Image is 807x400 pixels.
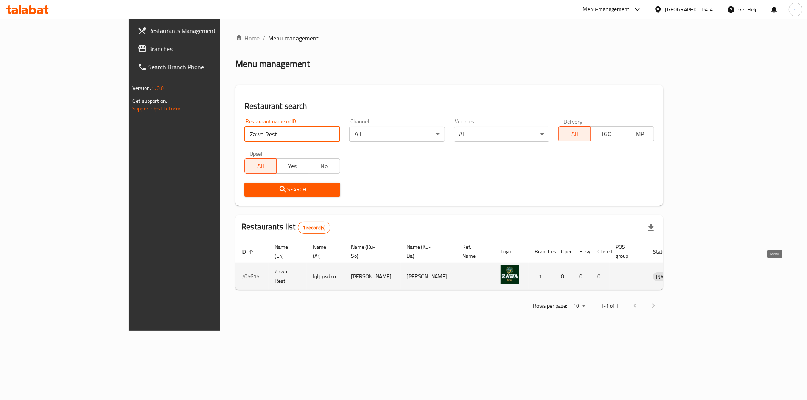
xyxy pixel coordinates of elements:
td: Zawa Rest [269,263,307,290]
th: Open [555,240,573,263]
button: No [308,158,340,174]
span: Yes [280,161,305,172]
a: Branches [132,40,263,58]
span: Version: [132,83,151,93]
th: Busy [573,240,591,263]
div: INACTIVE [653,272,679,281]
a: Restaurants Management [132,22,263,40]
span: s [794,5,797,14]
table: enhanced table [235,240,714,290]
span: INACTIVE [653,273,679,281]
span: Status [653,247,678,256]
td: 0 [573,263,591,290]
th: Logo [494,240,529,263]
button: TGO [590,126,622,141]
span: Menu management [268,34,319,43]
span: Ref. Name [462,242,485,260]
span: TMP [625,129,651,140]
span: Search Branch Phone [148,62,257,71]
span: Name (En) [275,242,298,260]
td: [PERSON_NAME] [401,263,456,290]
span: Name (Ar) [313,242,336,260]
p: Rows per page: [533,301,567,311]
h2: Menu management [235,58,310,70]
input: Search for restaurant name or ID.. [244,127,340,142]
span: 1 record(s) [298,224,330,231]
li: / [263,34,265,43]
span: Restaurants Management [148,26,257,35]
th: Closed [591,240,610,263]
span: Branches [148,44,257,53]
span: Search [250,185,334,194]
nav: breadcrumb [235,34,663,43]
span: Name (Ku-So) [351,242,392,260]
div: Rows per page: [570,301,588,312]
a: Search Branch Phone [132,58,263,76]
span: 1.0.0 [152,83,164,93]
td: [PERSON_NAME] [345,263,401,290]
td: 0 [555,263,573,290]
div: All [349,127,445,142]
div: All [454,127,550,142]
span: All [248,161,274,172]
td: مطعم زاوا [307,263,345,290]
div: Total records count [298,222,331,234]
button: All [558,126,591,141]
span: TGO [594,129,619,140]
a: Support.OpsPlatform [132,104,180,113]
button: TMP [622,126,654,141]
button: Yes [276,158,308,174]
span: POS group [616,242,638,260]
div: [GEOGRAPHIC_DATA] [665,5,715,14]
span: ID [241,247,256,256]
div: Export file [642,219,660,237]
th: Branches [529,240,555,263]
p: 1-1 of 1 [600,301,619,311]
td: 1 [529,263,555,290]
label: Upsell [250,151,264,156]
label: Delivery [564,119,583,124]
button: Search [244,183,340,197]
span: Name (Ku-Ba) [407,242,447,260]
h2: Restaurants list [241,221,330,234]
h2: Restaurant search [244,101,654,112]
td: 0 [591,263,610,290]
button: All [244,158,277,174]
span: All [562,129,588,140]
span: No [311,161,337,172]
span: Get support on: [132,96,167,106]
div: Menu-management [583,5,630,14]
img: Zawa Rest [501,265,519,284]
